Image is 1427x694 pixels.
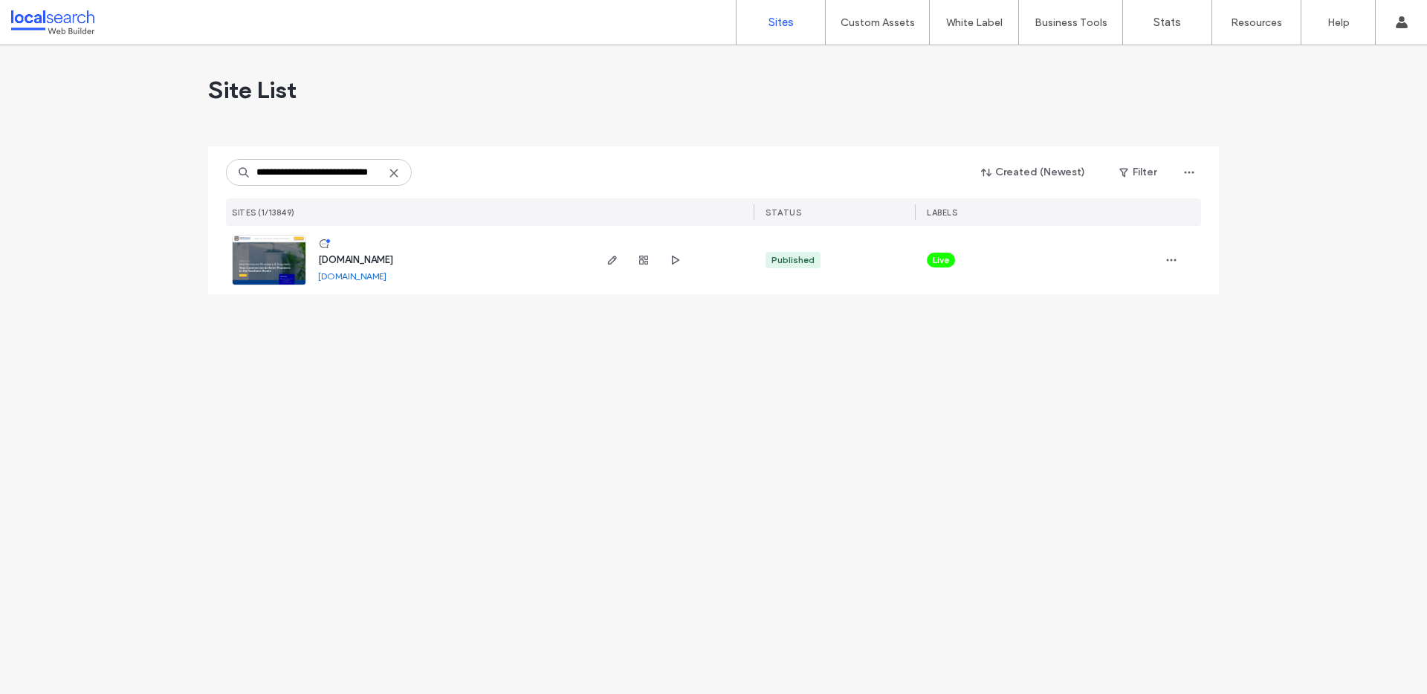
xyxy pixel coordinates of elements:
span: STATUS [766,207,801,218]
label: Resources [1231,16,1282,29]
label: Business Tools [1035,16,1107,29]
button: Created (Newest) [968,160,1098,184]
span: LABELS [927,207,957,218]
label: White Label [946,16,1003,29]
label: Help [1327,16,1350,29]
label: Custom Assets [841,16,915,29]
div: Published [771,253,815,267]
label: Sites [768,16,794,29]
a: [DOMAIN_NAME] [318,270,386,282]
a: [DOMAIN_NAME] [318,254,393,265]
label: Stats [1153,16,1181,29]
button: Filter [1104,160,1171,184]
span: SITES (1/13849) [232,207,295,218]
span: Site List [208,75,297,105]
span: Live [933,253,949,267]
